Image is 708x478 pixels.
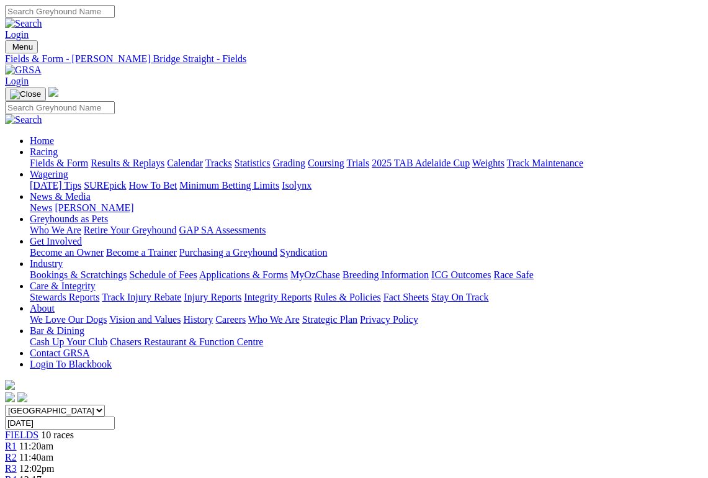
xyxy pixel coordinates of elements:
[41,430,74,440] span: 10 races
[30,247,104,258] a: Become an Owner
[30,348,89,358] a: Contact GRSA
[109,314,181,325] a: Vision and Values
[5,430,38,440] a: FIELDS
[30,359,112,369] a: Login To Blackbook
[55,202,133,213] a: [PERSON_NAME]
[12,42,33,52] span: Menu
[472,158,504,168] a: Weights
[84,180,126,191] a: SUREpick
[280,247,327,258] a: Syndication
[84,225,177,235] a: Retire Your Greyhound
[302,314,357,325] a: Strategic Plan
[19,441,53,451] span: 11:20am
[493,269,533,280] a: Race Safe
[30,281,96,291] a: Care & Integrity
[5,18,42,29] img: Search
[184,292,241,302] a: Injury Reports
[106,247,177,258] a: Become a Trainer
[30,292,99,302] a: Stewards Reports
[30,214,108,224] a: Greyhounds as Pets
[507,158,583,168] a: Track Maintenance
[30,303,55,313] a: About
[110,336,263,347] a: Chasers Restaurant & Function Centre
[244,292,311,302] a: Integrity Reports
[5,29,29,40] a: Login
[248,314,300,325] a: Who We Are
[5,392,15,402] img: facebook.svg
[290,269,340,280] a: MyOzChase
[30,269,127,280] a: Bookings & Scratchings
[48,87,58,97] img: logo-grsa-white.png
[30,180,703,191] div: Wagering
[129,180,177,191] a: How To Bet
[10,89,41,99] img: Close
[273,158,305,168] a: Grading
[30,258,63,269] a: Industry
[5,53,703,65] a: Fields & Form - [PERSON_NAME] Bridge Straight - Fields
[30,325,84,336] a: Bar & Dining
[30,336,107,347] a: Cash Up Your Club
[30,158,88,168] a: Fields & Form
[199,269,288,280] a: Applications & Forms
[167,158,203,168] a: Calendar
[235,158,271,168] a: Statistics
[5,76,29,86] a: Login
[5,5,115,18] input: Search
[5,417,115,430] input: Select date
[17,392,27,402] img: twitter.svg
[5,88,46,101] button: Toggle navigation
[30,135,54,146] a: Home
[30,269,703,281] div: Industry
[30,225,81,235] a: Who We Are
[5,380,15,390] img: logo-grsa-white.png
[30,202,52,213] a: News
[91,158,164,168] a: Results & Replays
[30,247,703,258] div: Get Involved
[282,180,311,191] a: Isolynx
[314,292,381,302] a: Rules & Policies
[5,40,38,53] button: Toggle navigation
[179,180,279,191] a: Minimum Betting Limits
[431,292,488,302] a: Stay On Track
[179,247,277,258] a: Purchasing a Greyhound
[5,65,42,76] img: GRSA
[183,314,213,325] a: History
[5,441,17,451] a: R1
[30,314,107,325] a: We Love Our Dogs
[30,292,703,303] div: Care & Integrity
[102,292,181,302] a: Track Injury Rebate
[30,225,703,236] div: Greyhounds as Pets
[346,158,369,168] a: Trials
[5,452,17,462] a: R2
[5,101,115,114] input: Search
[30,169,68,179] a: Wagering
[30,314,703,325] div: About
[360,314,418,325] a: Privacy Policy
[30,202,703,214] div: News & Media
[343,269,429,280] a: Breeding Information
[30,191,91,202] a: News & Media
[215,314,246,325] a: Careers
[308,158,344,168] a: Coursing
[30,147,58,157] a: Racing
[431,269,491,280] a: ICG Outcomes
[179,225,266,235] a: GAP SA Assessments
[30,336,703,348] div: Bar & Dining
[30,236,82,246] a: Get Involved
[30,180,81,191] a: [DATE] Tips
[5,463,17,474] a: R3
[205,158,232,168] a: Tracks
[30,158,703,169] div: Racing
[383,292,429,302] a: Fact Sheets
[5,114,42,125] img: Search
[372,158,470,168] a: 2025 TAB Adelaide Cup
[129,269,197,280] a: Schedule of Fees
[19,463,55,474] span: 12:02pm
[19,452,53,462] span: 11:40am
